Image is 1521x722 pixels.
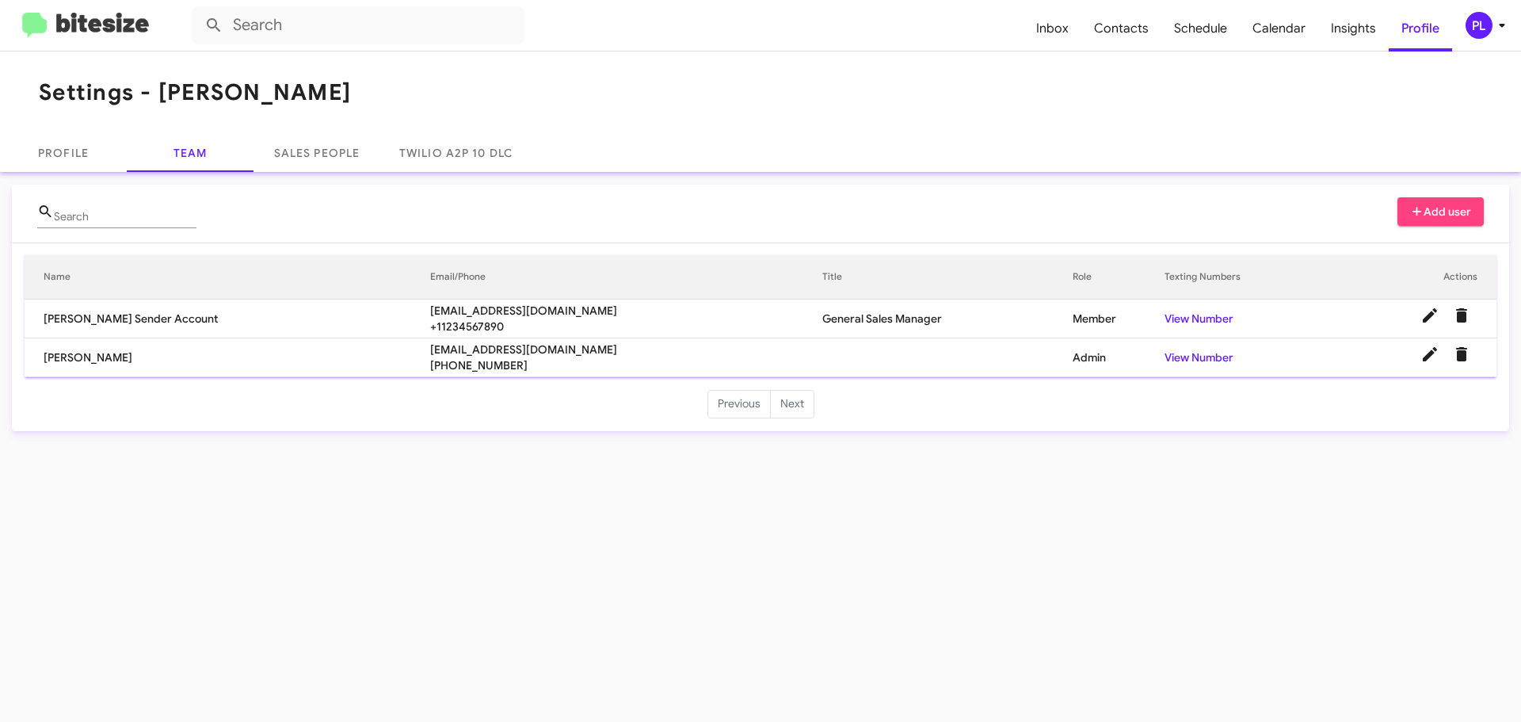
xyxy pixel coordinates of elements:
[25,255,430,300] th: Name
[1073,255,1164,300] th: Role
[253,134,380,172] a: Sales People
[1389,6,1452,52] a: Profile
[822,300,1073,338] td: General Sales Manager
[1073,300,1164,338] td: Member
[1446,338,1477,370] button: Delete User
[380,134,532,172] a: Twilio A2P 10 DLC
[1410,197,1472,226] span: Add user
[1318,6,1389,52] a: Insights
[1324,255,1496,300] th: Actions
[54,211,196,223] input: Name or Email
[1397,197,1485,226] button: Add user
[430,357,822,373] span: [PHONE_NUMBER]
[1024,6,1081,52] a: Inbox
[822,255,1073,300] th: Title
[1165,255,1324,300] th: Texting Numbers
[1081,6,1161,52] a: Contacts
[1161,6,1240,52] a: Schedule
[1073,338,1164,377] td: Admin
[1240,6,1318,52] a: Calendar
[39,80,351,105] h1: Settings - [PERSON_NAME]
[1446,300,1477,331] button: Delete User
[1466,12,1492,39] div: PL
[1452,12,1504,39] button: PL
[1165,350,1233,365] a: View Number
[430,319,822,334] span: +11234567890
[192,6,524,44] input: Search
[430,342,822,357] span: [EMAIL_ADDRESS][DOMAIN_NAME]
[430,303,822,319] span: [EMAIL_ADDRESS][DOMAIN_NAME]
[25,338,430,377] td: [PERSON_NAME]
[1165,311,1233,326] a: View Number
[25,300,430,338] td: [PERSON_NAME] Sender Account
[430,255,822,300] th: Email/Phone
[127,134,253,172] a: Team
